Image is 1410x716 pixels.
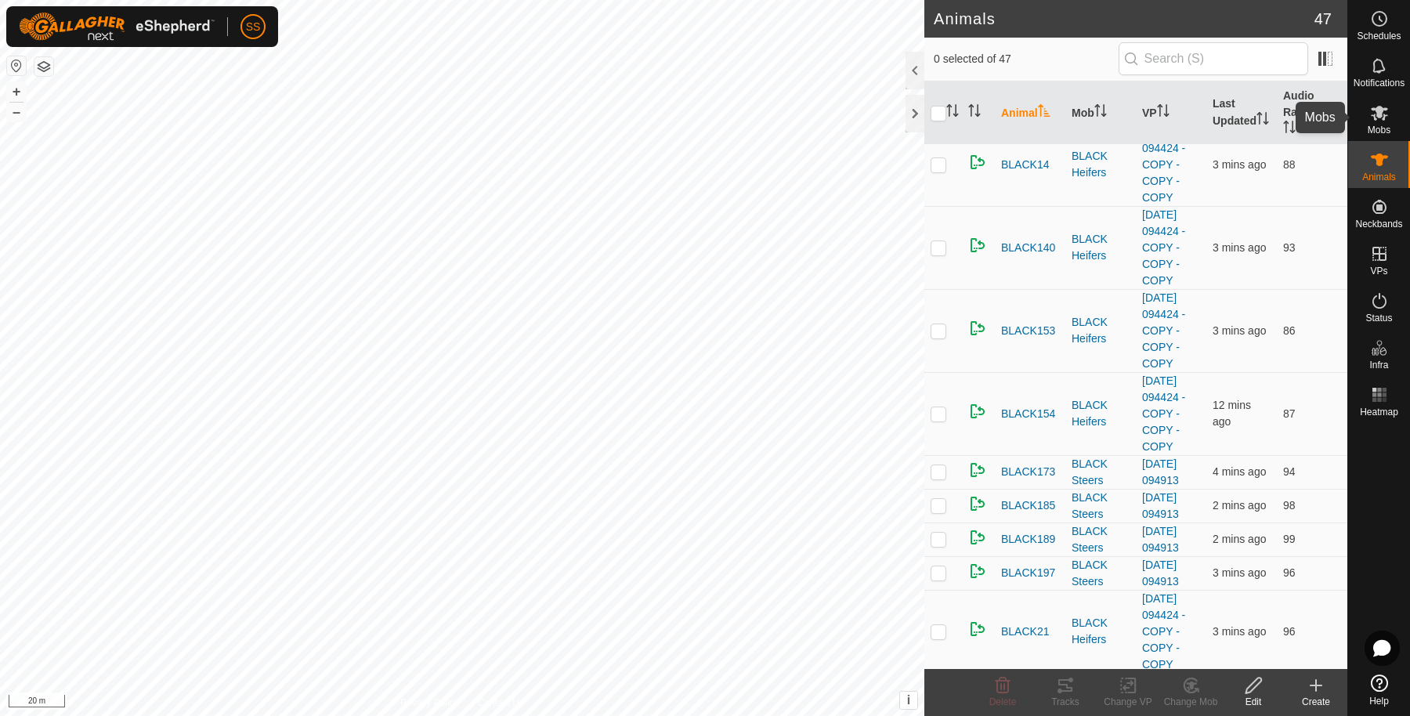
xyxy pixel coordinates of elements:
[1370,266,1387,276] span: VPs
[7,82,26,101] button: +
[900,692,917,709] button: i
[1001,464,1055,480] span: BLACK173
[1072,490,1130,523] div: BLACK Steers
[1097,695,1159,709] div: Change VP
[1283,465,1296,478] span: 94
[907,693,910,707] span: i
[1072,523,1130,556] div: BLACK Steers
[1142,125,1185,204] a: [DATE] 094424 - COPY - COPY - COPY
[1283,566,1296,579] span: 96
[1065,81,1136,145] th: Mob
[1213,566,1266,579] span: 13 Aug 2025, 2:03 pm
[1034,695,1097,709] div: Tracks
[1072,557,1130,590] div: BLACK Steers
[7,56,26,75] button: Reset Map
[989,696,1017,707] span: Delete
[946,107,959,119] p-sorticon: Activate to sort
[1001,497,1055,514] span: BLACK185
[1348,668,1410,712] a: Help
[1369,696,1389,706] span: Help
[1142,592,1185,671] a: [DATE] 094424 - COPY - COPY - COPY
[968,620,987,638] img: returning on
[1355,219,1402,229] span: Neckbands
[1362,172,1396,182] span: Animals
[1072,615,1130,648] div: BLACK Heifers
[1213,625,1266,638] span: 13 Aug 2025, 2:04 pm
[968,528,987,547] img: returning on
[1369,360,1388,370] span: Infra
[1213,399,1251,428] span: 13 Aug 2025, 1:55 pm
[1001,240,1055,256] span: BLACK140
[1283,123,1296,136] p-sorticon: Activate to sort
[1157,107,1170,119] p-sorticon: Activate to sort
[1283,533,1296,545] span: 99
[1142,457,1179,486] a: [DATE] 094913
[1357,31,1401,41] span: Schedules
[34,57,53,76] button: Map Layers
[934,51,1119,67] span: 0 selected of 47
[1038,107,1050,119] p-sorticon: Activate to sort
[1365,313,1392,323] span: Status
[1001,157,1049,173] span: BLACK14
[1213,324,1266,337] span: 13 Aug 2025, 2:04 pm
[1283,241,1296,254] span: 93
[1283,499,1296,512] span: 98
[1360,407,1398,417] span: Heatmap
[968,153,987,172] img: returning on
[1142,208,1185,287] a: [DATE] 094424 - COPY - COPY - COPY
[1072,456,1130,489] div: BLACK Steers
[1283,324,1296,337] span: 86
[1285,695,1347,709] div: Create
[1368,125,1390,135] span: Mobs
[1283,407,1296,420] span: 87
[1256,114,1269,127] p-sorticon: Activate to sort
[1142,291,1185,370] a: [DATE] 094424 - COPY - COPY - COPY
[1159,695,1222,709] div: Change Mob
[968,402,987,421] img: returning on
[968,494,987,513] img: returning on
[1001,323,1055,339] span: BLACK153
[7,103,26,121] button: –
[1094,107,1107,119] p-sorticon: Activate to sort
[478,696,524,710] a: Contact Us
[1001,565,1055,581] span: BLACK197
[1001,406,1055,422] span: BLACK154
[968,319,987,338] img: returning on
[1072,314,1130,347] div: BLACK Heifers
[1206,81,1277,145] th: Last Updated
[968,461,987,479] img: returning on
[1277,81,1347,145] th: Audio Ratio (%)
[1213,241,1266,254] span: 13 Aug 2025, 2:04 pm
[1142,525,1179,554] a: [DATE] 094913
[1213,465,1266,478] span: 13 Aug 2025, 2:03 pm
[1213,533,1266,545] span: 13 Aug 2025, 2:05 pm
[1283,625,1296,638] span: 96
[968,236,987,255] img: returning on
[1283,158,1296,171] span: 88
[1072,397,1130,430] div: BLACK Heifers
[1119,42,1308,75] input: Search (S)
[1142,374,1185,453] a: [DATE] 094424 - COPY - COPY - COPY
[400,696,459,710] a: Privacy Policy
[968,562,987,580] img: returning on
[1001,531,1055,548] span: BLACK189
[246,19,261,35] span: SS
[995,81,1065,145] th: Animal
[1314,7,1332,31] span: 47
[1142,491,1179,520] a: [DATE] 094913
[1222,695,1285,709] div: Edit
[1072,231,1130,264] div: BLACK Heifers
[1072,148,1130,181] div: BLACK Heifers
[1001,624,1049,640] span: BLACK21
[968,107,981,119] p-sorticon: Activate to sort
[1213,499,1266,512] span: 13 Aug 2025, 2:05 pm
[1213,158,1266,171] span: 13 Aug 2025, 2:04 pm
[19,13,215,41] img: Gallagher Logo
[1354,78,1405,88] span: Notifications
[934,9,1314,28] h2: Animals
[1136,81,1206,145] th: VP
[1142,559,1179,588] a: [DATE] 094913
